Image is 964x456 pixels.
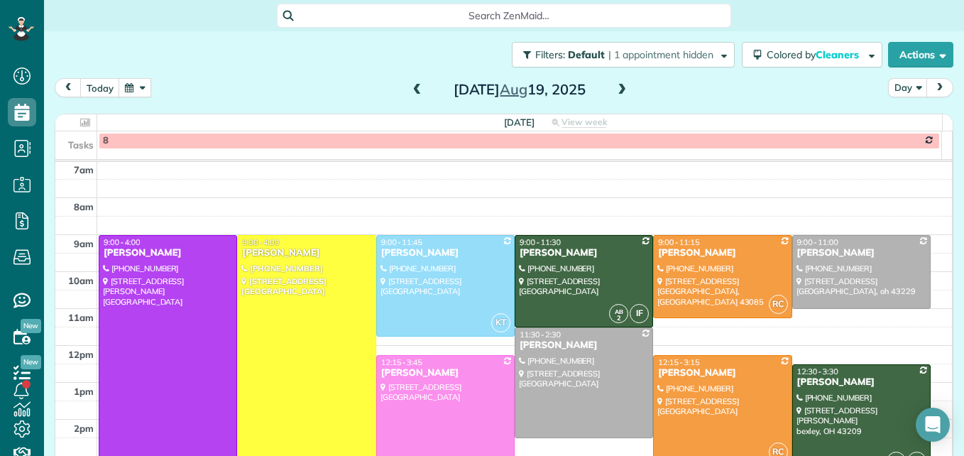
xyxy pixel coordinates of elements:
[519,340,649,352] div: [PERSON_NAME]
[816,48,861,61] span: Cleaners
[242,237,279,247] span: 9:00 - 4:00
[491,313,510,332] span: KT
[74,164,94,175] span: 7am
[657,247,787,259] div: [PERSON_NAME]
[520,330,561,340] span: 11:30 - 2:30
[103,135,109,146] span: 8
[520,237,561,247] span: 9:00 - 11:30
[68,275,94,286] span: 10am
[926,78,953,97] button: next
[568,48,606,61] span: Default
[658,357,699,367] span: 12:15 - 3:15
[797,367,838,376] span: 12:30 - 3:30
[103,247,233,259] div: [PERSON_NAME]
[535,48,565,61] span: Filters:
[610,312,628,325] small: 2
[916,408,950,442] div: Open Intercom Messenger
[241,247,371,259] div: [PERSON_NAME]
[796,247,926,259] div: [PERSON_NAME]
[74,201,94,212] span: 8am
[505,42,735,67] a: Filters: Default | 1 appointment hidden
[381,237,422,247] span: 9:00 - 11:45
[519,247,649,259] div: [PERSON_NAME]
[80,78,120,97] button: today
[608,48,713,61] span: | 1 appointment hidden
[380,367,510,379] div: [PERSON_NAME]
[74,386,94,397] span: 1pm
[657,367,787,379] div: [PERSON_NAME]
[68,349,94,360] span: 12pm
[504,116,535,128] span: [DATE]
[68,312,94,323] span: 11am
[658,237,699,247] span: 9:00 - 11:15
[104,237,141,247] span: 9:00 - 4:00
[769,295,788,314] span: RC
[74,238,94,249] span: 9am
[615,308,623,315] span: AB
[767,48,864,61] span: Colored by
[888,78,928,97] button: Day
[21,319,41,333] span: New
[500,80,527,98] span: Aug
[888,42,953,67] button: Actions
[381,357,422,367] span: 12:15 - 3:45
[797,237,838,247] span: 9:00 - 11:00
[630,304,649,323] span: IF
[74,423,94,434] span: 2pm
[742,42,882,67] button: Colored byCleaners
[562,116,607,128] span: View week
[431,82,608,97] h2: [DATE] 19, 2025
[512,42,735,67] button: Filters: Default | 1 appointment hidden
[380,247,510,259] div: [PERSON_NAME]
[796,376,926,389] div: [PERSON_NAME]
[55,78,82,97] button: prev
[21,355,41,369] span: New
